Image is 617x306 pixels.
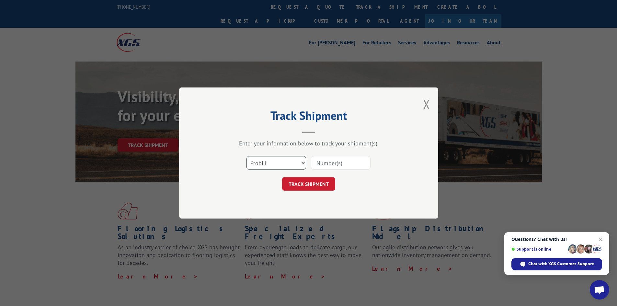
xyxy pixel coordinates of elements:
span: Questions? Chat with us! [511,237,602,242]
button: TRACK SHIPMENT [282,177,335,191]
div: Chat with XGS Customer Support [511,258,602,270]
button: Close modal [423,96,430,113]
span: Chat with XGS Customer Support [528,261,594,267]
div: Enter your information below to track your shipment(s). [211,140,406,147]
input: Number(s) [311,156,371,170]
h2: Track Shipment [211,111,406,123]
span: Support is online [511,247,566,252]
span: Close chat [597,235,604,243]
div: Open chat [590,280,609,300]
